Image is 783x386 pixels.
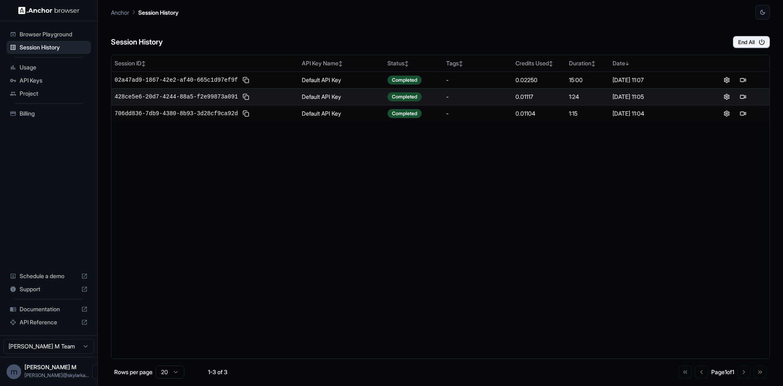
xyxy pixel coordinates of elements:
[7,364,21,379] div: m
[711,368,734,376] div: Page 1 of 1
[387,76,422,85] div: Completed
[446,59,509,67] div: Tags
[20,63,88,71] span: Usage
[24,372,89,378] span: mehul@skylarkai.com
[299,88,384,105] td: Default API Key
[613,59,697,67] div: Date
[387,109,422,118] div: Completed
[515,109,562,118] div: 0.01104
[299,105,384,122] td: Default API Key
[613,109,697,118] div: [DATE] 11:04
[20,76,88,85] span: API Keys
[20,272,78,280] span: Schedule a demo
[446,93,509,101] div: -
[20,318,78,326] span: API Reference
[515,93,562,101] div: 0.01117
[20,285,78,293] span: Support
[111,8,129,17] p: Anchor
[7,28,91,41] div: Browser Playground
[7,270,91,283] div: Schedule a demo
[591,60,595,67] span: ↕
[115,59,295,67] div: Session ID
[24,364,76,370] span: mehul M
[569,59,606,67] div: Duration
[115,109,238,118] span: 706dd836-7db9-4380-8b93-3d28cf9ca92d
[733,36,770,48] button: End All
[20,43,88,51] span: Session History
[459,60,463,67] span: ↕
[115,93,238,101] span: 428ce5e6-20d7-4244-88a5-f2e99873a091
[7,61,91,74] div: Usage
[569,93,606,101] div: 1:24
[302,59,381,67] div: API Key Name
[111,36,163,48] h6: Session History
[7,74,91,87] div: API Keys
[138,8,179,17] p: Session History
[111,8,179,17] nav: breadcrumb
[114,368,153,376] p: Rows per page
[7,107,91,120] div: Billing
[387,92,422,101] div: Completed
[613,76,697,84] div: [DATE] 11:07
[515,59,562,67] div: Credits Used
[625,60,629,67] span: ↓
[7,87,91,100] div: Project
[515,76,562,84] div: 0.02250
[569,109,606,118] div: 1:15
[446,76,509,84] div: -
[197,368,238,376] div: 1-3 of 3
[20,89,88,98] span: Project
[549,60,553,67] span: ↕
[569,76,606,84] div: 15:00
[115,76,238,84] span: 02a47ad9-1867-42e2-af40-665c1d97ef9f
[20,109,88,118] span: Billing
[338,60,343,67] span: ↕
[299,71,384,88] td: Default API Key
[405,60,409,67] span: ↕
[446,109,509,118] div: -
[7,283,91,296] div: Support
[7,303,91,316] div: Documentation
[7,41,91,54] div: Session History
[142,60,146,67] span: ↕
[20,305,78,313] span: Documentation
[7,316,91,329] div: API Reference
[20,30,88,38] span: Browser Playground
[18,7,80,14] img: Anchor Logo
[387,59,440,67] div: Status
[613,93,697,101] div: [DATE] 11:05
[92,364,107,379] button: Open menu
